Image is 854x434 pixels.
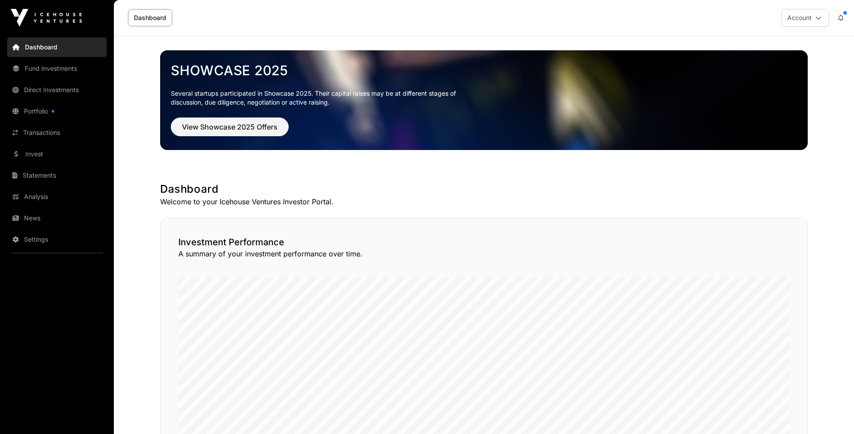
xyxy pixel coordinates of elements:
a: Dashboard [7,37,107,57]
span: View Showcase 2025 Offers [182,122,278,132]
a: Settings [7,230,107,249]
p: Several startups participated in Showcase 2025. Their capital raises may be at different stages o... [171,89,470,107]
img: Icehouse Ventures Logo [11,9,82,27]
a: Transactions [7,123,107,142]
a: Invest [7,144,107,164]
a: Showcase 2025 [171,62,797,78]
button: Account [781,9,829,27]
a: Dashboard [128,9,172,26]
img: Showcase 2025 [160,50,808,150]
a: Analysis [7,187,107,207]
a: Direct Investments [7,80,107,100]
button: View Showcase 2025 Offers [171,118,289,136]
p: A summary of your investment performance over time. [178,248,790,259]
p: Welcome to your Icehouse Ventures Investor Portal. [160,196,808,207]
a: Fund Investments [7,59,107,78]
a: Statements [7,166,107,185]
a: News [7,208,107,228]
a: Portfolio [7,101,107,121]
a: View Showcase 2025 Offers [171,126,289,135]
h1: Dashboard [160,182,808,196]
iframe: Chat Widget [810,391,854,434]
h2: Investment Performance [178,236,790,248]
